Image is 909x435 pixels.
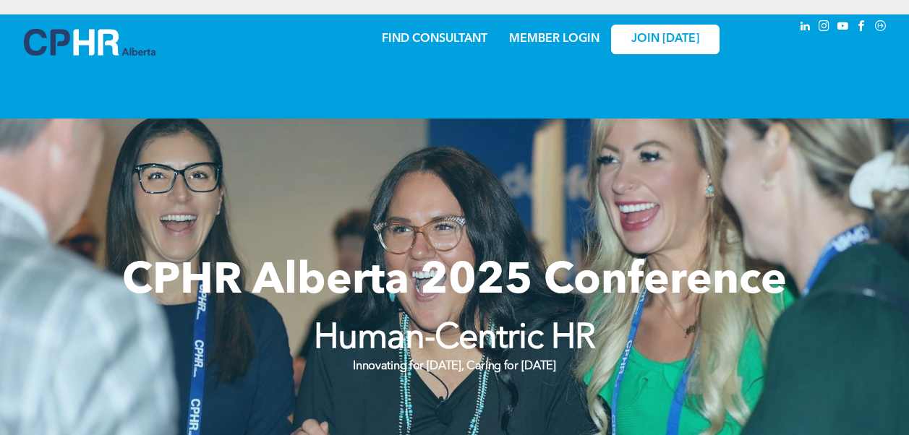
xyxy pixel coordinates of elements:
[798,18,814,38] a: linkedin
[816,18,832,38] a: instagram
[24,29,155,56] img: A blue and white logo for cp alberta
[353,361,555,372] strong: Innovating for [DATE], Caring for [DATE]
[835,18,851,38] a: youtube
[611,25,720,54] a: JOIN [DATE]
[631,33,699,46] span: JOIN [DATE]
[509,33,599,45] a: MEMBER LOGIN
[122,260,787,303] span: CPHR Alberta 2025 Conference
[382,33,487,45] a: FIND CONSULTANT
[314,322,596,356] strong: Human-Centric HR
[854,18,870,38] a: facebook
[873,18,889,38] a: Social network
